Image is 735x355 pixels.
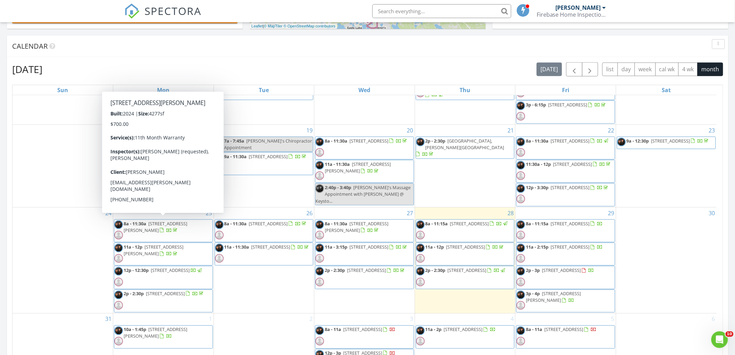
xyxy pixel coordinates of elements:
span: [STREET_ADDRESS] [448,267,487,273]
a: 2p - 2:30p [STREET_ADDRESS] [426,267,506,273]
a: 8a - 11:15a [STREET_ADDRESS] [416,219,515,242]
a: 11a - 2:15p [STREET_ADDRESS] [516,243,615,266]
img: sa900004xl.jpg [114,161,123,170]
img: default-user-f0147aede5fd5fa78ca7ade42f37bd4542148d508eef1c3d3ea960f66861d68b.jpg [315,148,324,157]
a: 8a - 11:30a [STREET_ADDRESS] [325,138,408,144]
a: 11a - 2p [STREET_ADDRESS] [426,326,496,333]
td: Go to August 21, 2025 [415,124,515,207]
span: [STREET_ADDRESS][PERSON_NAME] [124,326,187,339]
span: 3p - 4p [526,291,540,297]
span: [STREET_ADDRESS] [551,220,589,227]
img: The Best Home Inspection Software - Spectora [124,3,140,19]
img: sa900004xl.jpg [114,138,123,146]
span: [STREET_ADDRESS] [146,291,185,297]
img: sa900004xl.jpg [315,138,324,146]
img: sa900004xl.jpg [517,291,525,299]
span: 11:30a - 12p [526,161,551,167]
a: 8a - 11:30a [STREET_ADDRESS][PERSON_NAME] [114,219,213,242]
span: 11a - 2:15p [526,244,548,250]
button: Previous month [566,62,583,76]
a: 3p - 6:15p [STREET_ADDRESS] [516,100,615,123]
a: 9a - 12:30p [STREET_ADDRESS] [617,137,716,149]
a: Tuesday [257,85,270,95]
a: 10a - 1:45p [STREET_ADDRESS][PERSON_NAME] [114,325,213,348]
span: 2p - 2:30p [426,267,446,273]
a: 11a - 3:15p [STREET_ADDRESS] [114,160,213,183]
a: 12p - 3:30p [STREET_ADDRESS] [516,183,615,206]
span: 2p - 2:30p [124,291,144,297]
span: [STREET_ADDRESS][PERSON_NAME] [124,244,183,257]
a: 10a - 1:45p [STREET_ADDRESS][PERSON_NAME] [124,326,187,339]
img: sa900004xl.jpg [517,267,525,276]
img: default-user-f0147aede5fd5fa78ca7ade42f37bd4542148d508eef1c3d3ea960f66861d68b.jpg [215,231,224,240]
h2: [DATE] [12,62,42,76]
span: 10a - 1:45p [124,326,146,333]
img: sa900004xl.jpg [114,220,123,229]
span: 8a - 11:30a [325,220,347,227]
button: week [635,63,656,76]
span: [STREET_ADDRESS] [349,244,388,250]
td: Go to August 27, 2025 [314,207,415,314]
a: 8a - 11:30a [STREET_ADDRESS] [315,137,414,160]
span: 8a - 11:15a [526,220,548,227]
button: Next month [582,62,598,76]
a: Go to August 26, 2025 [305,208,314,219]
a: Go to September 1, 2025 [208,314,214,325]
a: 8a - 11:30a [STREET_ADDRESS] [516,137,615,160]
img: sa900004xl.jpg [215,138,224,146]
a: 3p - 6:15p [STREET_ADDRESS] [526,102,607,108]
span: 2p - 2:30p [325,267,345,273]
img: sa900004xl.jpg [517,244,525,252]
a: Go to August 24, 2025 [104,208,113,219]
img: sa900004xl.jpg [215,244,224,252]
img: sa900004xl.jpg [215,220,224,229]
a: Go to August 25, 2025 [205,208,214,219]
td: Go to August 18, 2025 [113,124,214,207]
a: 11a - 2:15p [STREET_ADDRESS] [526,244,603,250]
img: default-user-f0147aede5fd5fa78ca7ade42f37bd4542148d508eef1c3d3ea960f66861d68b.jpg [416,278,425,287]
a: Go to August 31, 2025 [104,314,113,325]
button: cal wk [655,63,679,76]
span: [STREET_ADDRESS] [142,138,181,144]
a: © OpenStreetMap contributors [284,24,336,28]
a: 8a - 11a [STREET_ADDRESS] [325,326,395,333]
img: default-user-f0147aede5fd5fa78ca7ade42f37bd4542148d508eef1c3d3ea960f66861d68b.jpg [114,337,123,346]
a: 11:30a - 12p [STREET_ADDRESS] [526,161,612,167]
span: 12p - 12:30p [124,267,149,273]
a: 2p - 2:30p [GEOGRAPHIC_DATA], [PERSON_NAME][GEOGRAPHIC_DATA] [416,137,515,159]
img: sa900004xl.jpg [416,138,425,146]
img: default-user-f0147aede5fd5fa78ca7ade42f37bd4542148d508eef1c3d3ea960f66861d68b.jpg [315,337,324,346]
span: [STREET_ADDRESS] [551,184,589,191]
span: [STREET_ADDRESS] [446,244,485,250]
a: Go to September 3, 2025 [409,314,415,325]
span: 11a - 11:30a [325,161,350,167]
img: default-user-f0147aede5fd5fa78ca7ade42f37bd4542148d508eef1c3d3ea960f66861d68b.jpg [517,148,525,157]
a: 8a - 11:15a [STREET_ADDRESS] [526,220,603,227]
span: [STREET_ADDRESS] [349,138,388,144]
img: default-user-f0147aede5fd5fa78ca7ade42f37bd4542148d508eef1c3d3ea960f66861d68b.jpg [215,164,224,172]
a: 11a - 11:30a [STREET_ADDRESS] [224,244,310,250]
img: sa900004xl.jpg [315,184,324,193]
span: 9a - 12:30p [627,138,649,144]
span: [STREET_ADDRESS] [542,267,581,273]
a: 8a - 11:15a [STREET_ADDRESS] [516,219,615,242]
img: sa900004xl.jpg [315,267,324,276]
td: Go to August 19, 2025 [214,124,314,207]
span: [STREET_ADDRESS] [148,161,187,167]
a: 9a - 12p [STREET_ADDRESS] [124,138,201,144]
span: [STREET_ADDRESS] [343,326,382,333]
span: 11a - 12p [124,244,142,250]
img: default-user-f0147aede5fd5fa78ca7ade42f37bd4542148d508eef1c3d3ea960f66861d68b.jpg [114,254,123,263]
img: default-user-f0147aede5fd5fa78ca7ade42f37bd4542148d508eef1c3d3ea960f66861d68b.jpg [517,231,525,240]
a: Thursday [459,85,472,95]
span: 9a - 12p [124,138,140,144]
a: 8a - 11:30a [STREET_ADDRESS][PERSON_NAME] [315,219,414,242]
img: sa900004xl.jpg [617,138,626,146]
a: 2p - 3p [STREET_ADDRESS] [516,266,615,289]
span: [STREET_ADDRESS][PERSON_NAME] [526,291,581,304]
a: 8a - 11a [STREET_ADDRESS] [315,325,414,348]
a: Saturday [660,85,672,95]
a: 11:30a - 12p [STREET_ADDRESS] [516,160,615,183]
img: sa900004xl.jpg [114,267,123,276]
a: 2p - 2:30p [STREET_ADDRESS] [315,266,414,289]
